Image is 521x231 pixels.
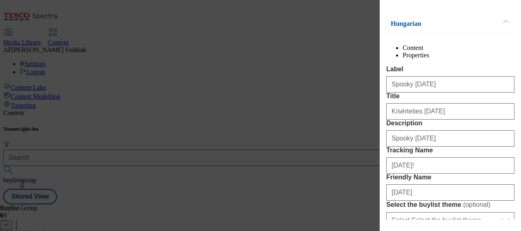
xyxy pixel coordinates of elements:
[403,52,514,59] li: Properties
[386,130,514,147] input: Enter Description
[386,120,514,127] label: Description
[386,157,514,174] input: Enter Tracking Name
[391,20,477,28] p: Hungarian
[386,174,514,181] label: Friendly Name
[386,184,514,201] input: Enter Friendly Name
[386,103,514,120] input: Enter Title
[386,66,514,73] label: Label
[386,147,514,154] label: Tracking Name
[386,76,514,93] input: Enter Label
[386,201,514,209] label: Select the buylist theme
[386,93,514,100] label: Title
[463,201,491,208] span: ( optional )
[403,44,514,52] li: Content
